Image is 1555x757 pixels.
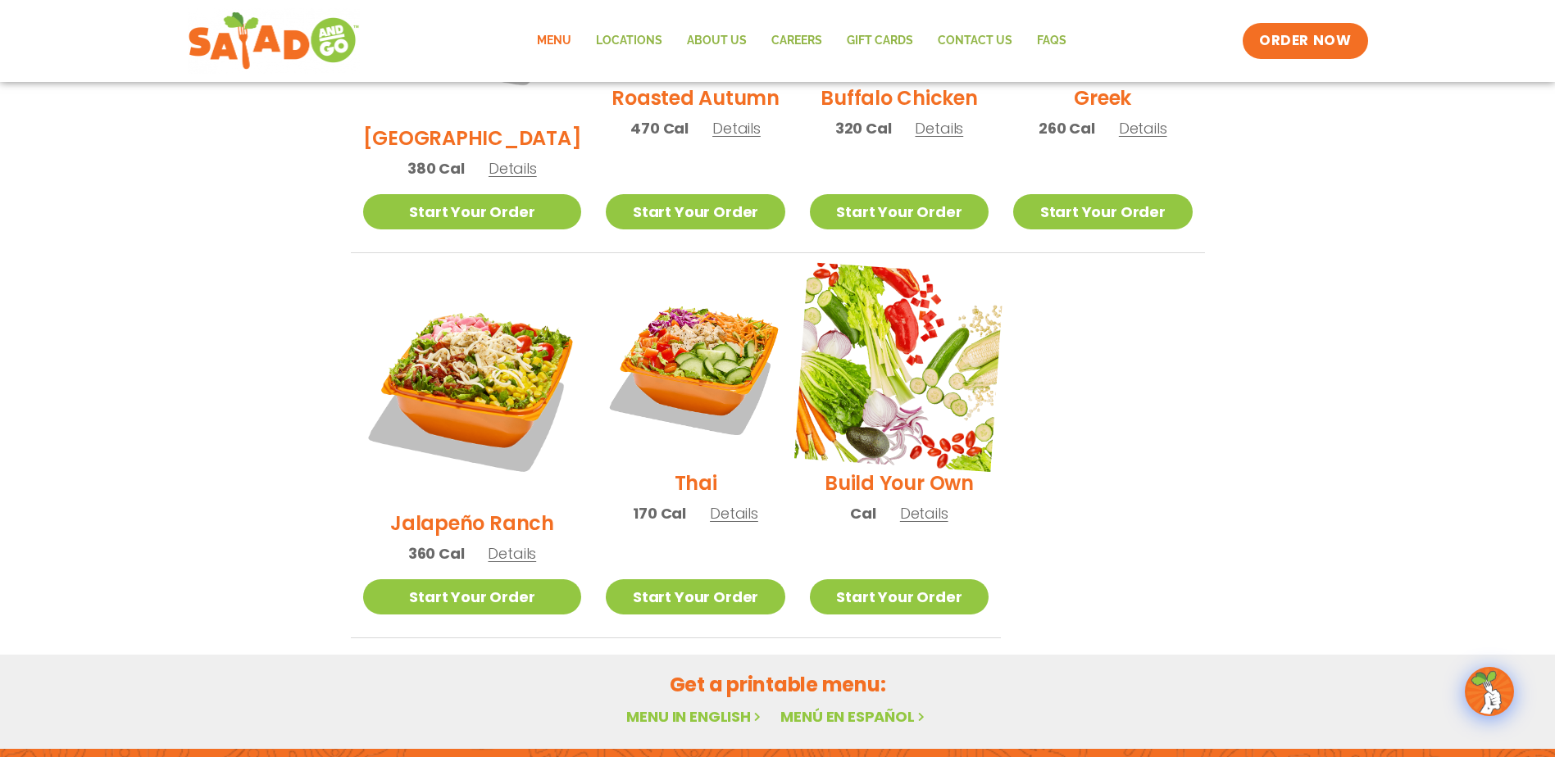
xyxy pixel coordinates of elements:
[525,22,584,60] a: Menu
[1025,22,1079,60] a: FAQs
[675,22,759,60] a: About Us
[363,579,582,614] a: Start Your Order
[1013,194,1192,229] a: Start Your Order
[626,706,764,727] a: Menu in English
[1119,118,1167,138] span: Details
[606,579,784,614] a: Start Your Order
[900,503,948,524] span: Details
[488,543,536,564] span: Details
[1039,117,1095,139] span: 260 Cal
[712,118,761,138] span: Details
[710,503,758,524] span: Details
[850,502,875,524] span: Cal
[489,158,537,179] span: Details
[1074,84,1131,112] h2: Greek
[584,22,675,60] a: Locations
[759,22,834,60] a: Careers
[633,502,686,524] span: 170 Cal
[1259,31,1351,51] span: ORDER NOW
[780,706,928,727] a: Menú en español
[675,469,717,497] h2: Thai
[630,117,689,139] span: 470 Cal
[363,124,582,152] h2: [GEOGRAPHIC_DATA]
[525,22,1079,60] nav: Menu
[835,117,892,139] span: 320 Cal
[390,509,554,537] h2: Jalapeño Ranch
[915,118,963,138] span: Details
[821,84,977,112] h2: Buffalo Chicken
[606,278,784,456] img: Product photo for Thai Salad
[1466,669,1512,714] img: wpChatIcon
[407,157,465,179] span: 380 Cal
[925,22,1025,60] a: Contact Us
[1243,23,1367,59] a: ORDER NOW
[612,84,780,112] h2: Roasted Autumn
[363,278,582,496] img: Product photo for Jalapeño Ranch Salad
[606,194,784,229] a: Start Your Order
[834,22,925,60] a: GIFT CARDS
[408,542,465,564] span: 360 Cal
[810,579,989,614] a: Start Your Order
[188,8,361,74] img: new-SAG-logo-768×292
[825,469,974,497] h2: Build Your Own
[351,670,1205,699] h2: Get a printable menu:
[363,194,582,229] a: Start Your Order
[810,194,989,229] a: Start Your Order
[794,262,1004,472] img: Product photo for Build Your Own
